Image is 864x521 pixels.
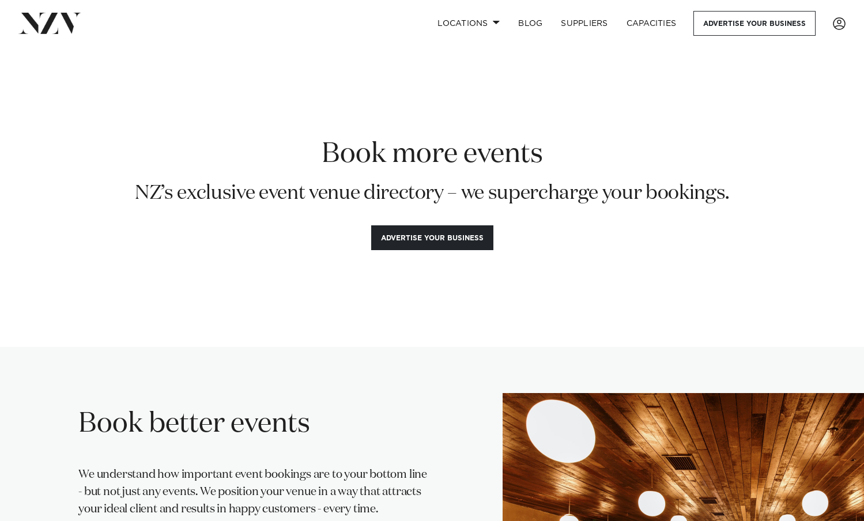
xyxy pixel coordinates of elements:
h1: Book more events [17,137,847,172]
h2: Book better events [78,406,432,442]
a: Locations [428,11,509,36]
a: BLOG [509,11,552,36]
p: We understand how important event bookings are to your bottom line - but not just any events. We ... [78,466,432,518]
p: NZ’s exclusive event venue directory – we supercharge your bookings. [17,182,847,205]
a: Capacities [617,11,686,36]
img: nzv-logo.png [18,13,81,33]
a: Advertise your business [693,11,816,36]
button: Advertise your business [371,225,493,250]
a: SUPPLIERS [552,11,617,36]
